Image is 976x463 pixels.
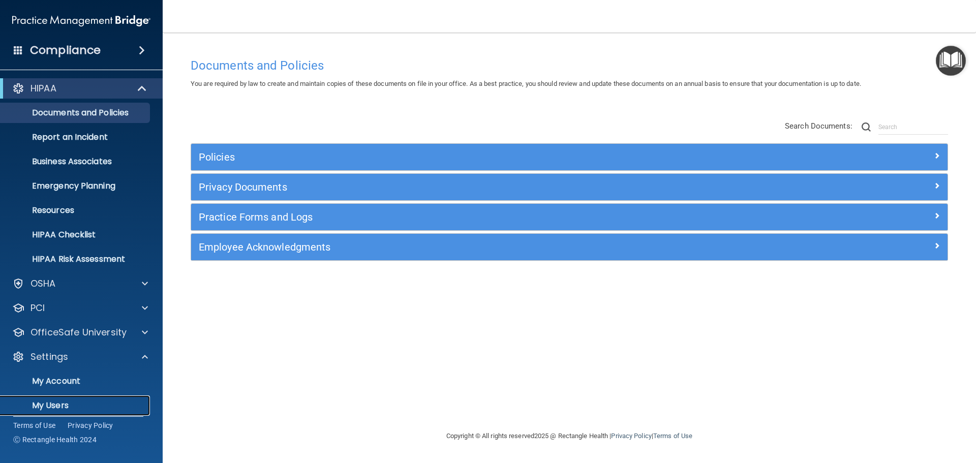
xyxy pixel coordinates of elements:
[13,435,97,445] span: Ⓒ Rectangle Health 2024
[191,80,861,87] span: You are required by law to create and maintain copies of these documents on file in your office. ...
[30,43,101,57] h4: Compliance
[7,132,145,142] p: Report an Incident
[653,432,692,440] a: Terms of Use
[30,326,127,338] p: OfficeSafe University
[7,108,145,118] p: Documents and Policies
[30,277,56,290] p: OSHA
[7,254,145,264] p: HIPAA Risk Assessment
[878,119,948,135] input: Search
[199,179,940,195] a: Privacy Documents
[12,326,148,338] a: OfficeSafe University
[7,181,145,191] p: Emergency Planning
[12,302,148,314] a: PCI
[12,82,147,95] a: HIPAA
[7,376,145,386] p: My Account
[800,391,964,431] iframe: Drift Widget Chat Controller
[30,82,56,95] p: HIPAA
[68,420,113,430] a: Privacy Policy
[862,122,871,132] img: ic-search.3b580494.png
[191,59,948,72] h4: Documents and Policies
[7,205,145,215] p: Resources
[199,181,751,193] h5: Privacy Documents
[199,209,940,225] a: Practice Forms and Logs
[7,230,145,240] p: HIPAA Checklist
[936,46,966,76] button: Open Resource Center
[12,277,148,290] a: OSHA
[199,241,751,253] h5: Employee Acknowledgments
[611,432,651,440] a: Privacy Policy
[30,351,68,363] p: Settings
[199,151,751,163] h5: Policies
[12,351,148,363] a: Settings
[199,239,940,255] a: Employee Acknowledgments
[7,157,145,167] p: Business Associates
[199,149,940,165] a: Policies
[13,420,55,430] a: Terms of Use
[30,302,45,314] p: PCI
[384,420,755,452] div: Copyright © All rights reserved 2025 @ Rectangle Health | |
[785,121,852,131] span: Search Documents:
[12,11,150,31] img: PMB logo
[199,211,751,223] h5: Practice Forms and Logs
[7,400,145,411] p: My Users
